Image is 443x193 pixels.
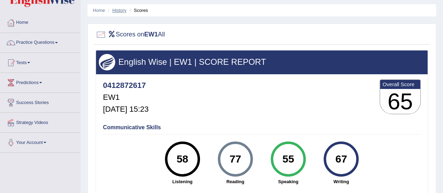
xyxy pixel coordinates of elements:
a: Your Account [0,133,80,150]
a: Home [0,13,80,30]
strong: Listening [159,178,205,185]
b: EW1 [144,31,158,38]
strong: Writing [318,178,364,185]
h5: [DATE] 15:23 [103,105,148,113]
h5: EW1 [103,93,148,102]
div: 77 [222,144,248,174]
h4: 0412872617 [103,81,148,90]
b: Overall Score [382,81,418,87]
h3: 65 [380,89,420,114]
strong: Speaking [265,178,311,185]
a: Success Stories [0,93,80,110]
img: wings.png [99,54,115,70]
h4: Communicative Skills [103,124,421,131]
li: Scores [128,7,148,14]
strong: Reading [212,178,258,185]
a: History [112,8,126,13]
h2: Scores on All [96,29,165,40]
a: Practice Questions [0,33,80,50]
div: 58 [169,144,195,174]
div: 55 [275,144,301,174]
h3: English Wise | EW1 | SCORE REPORT [99,57,425,67]
a: Predictions [0,73,80,90]
div: 67 [328,144,354,174]
a: Strategy Videos [0,113,80,130]
a: Home [93,8,105,13]
a: Tests [0,53,80,70]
